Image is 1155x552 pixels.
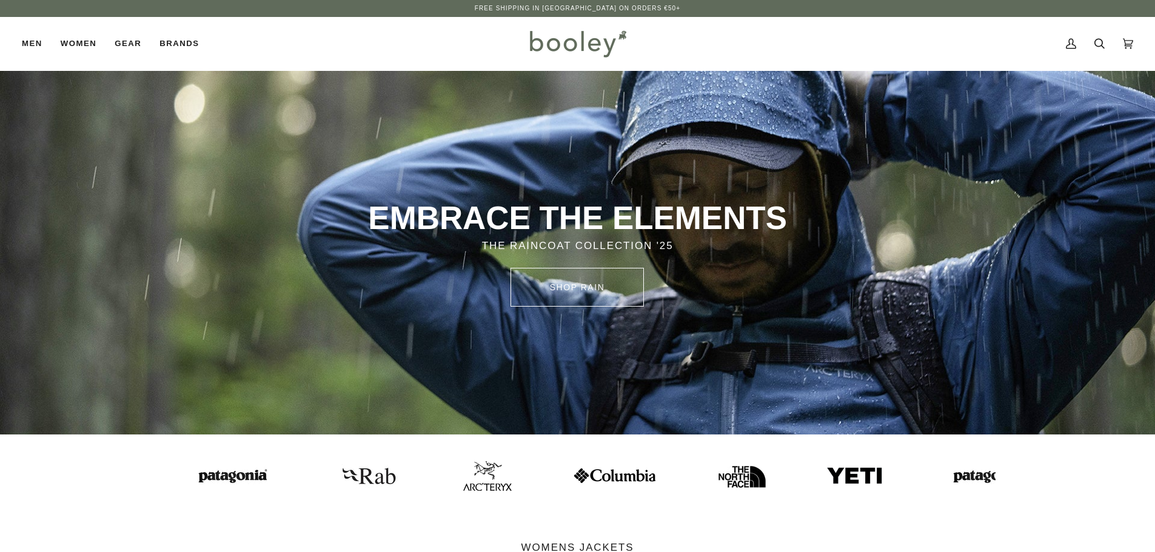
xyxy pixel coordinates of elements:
[511,268,644,307] a: SHOP rain
[22,17,52,70] a: Men
[105,17,150,70] a: Gear
[150,17,208,70] a: Brands
[52,17,105,70] a: Women
[115,38,141,50] span: Gear
[159,38,199,50] span: Brands
[524,26,631,61] img: Booley
[229,198,926,238] p: EMBRACE THE ELEMENTS
[229,238,926,254] p: THE RAINCOAT COLLECTION '25
[22,38,42,50] span: Men
[475,4,680,13] p: Free Shipping in [GEOGRAPHIC_DATA] on Orders €50+
[61,38,96,50] span: Women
